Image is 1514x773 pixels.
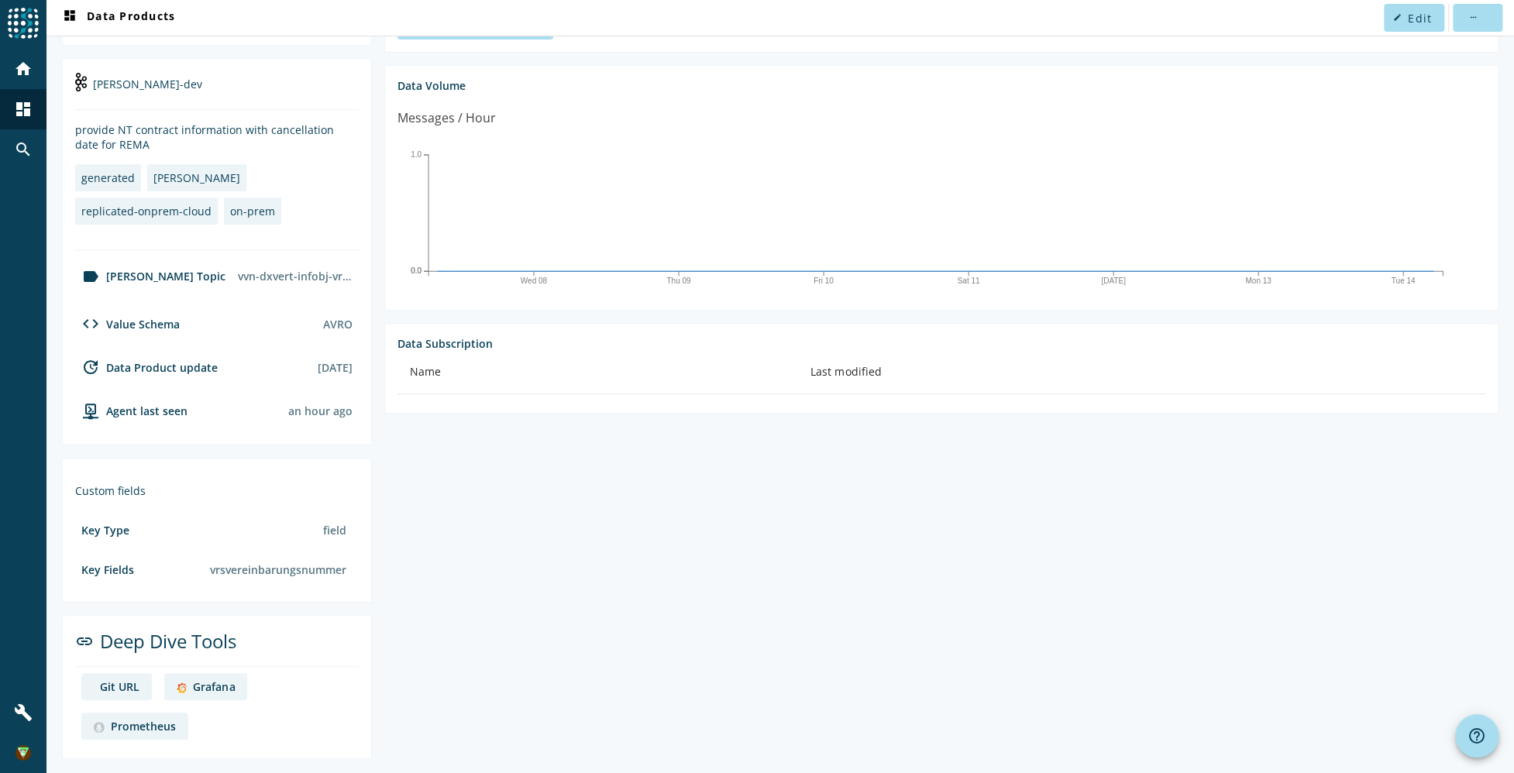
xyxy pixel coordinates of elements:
[1468,13,1477,22] mat-icon: more_horiz
[81,713,188,740] a: deep dive imagePrometheus
[1408,11,1432,26] span: Edit
[75,267,225,286] div: [PERSON_NAME] Topic
[75,401,188,420] div: agent-env-test
[75,71,359,110] div: [PERSON_NAME]-dev
[288,404,353,418] div: Agents typically reports every 15min to 1h
[1384,4,1444,32] button: Edit
[60,9,79,27] mat-icon: dashboard
[75,122,359,152] div: provide NT contract information with cancellation date for REMA
[54,4,181,32] button: Data Products
[75,483,359,498] div: Custom fields
[1391,277,1415,285] text: Tue 14
[204,556,353,583] div: vrsvereinbarungsnummer
[1393,13,1402,22] mat-icon: edit
[75,632,94,651] mat-icon: link
[14,703,33,722] mat-icon: build
[14,140,33,159] mat-icon: search
[1101,277,1126,285] text: [DATE]
[957,277,979,285] text: Sat 11
[81,673,152,700] a: deep dive imageGit URL
[75,628,359,667] div: Deep Dive Tools
[323,317,353,332] div: AVRO
[397,351,798,394] th: Name
[8,8,39,39] img: spoud-logo.svg
[397,12,553,40] button: Show full Description
[397,108,496,128] div: Messages / Hour
[521,277,548,285] text: Wed 08
[111,719,176,733] div: Prometheus
[81,267,100,286] mat-icon: label
[81,358,100,376] mat-icon: update
[318,360,353,375] div: [DATE]
[1245,277,1271,285] text: Mon 13
[1468,727,1486,745] mat-icon: help_outline
[81,562,134,577] div: Key Fields
[81,523,129,538] div: Key Type
[397,336,1485,351] div: Data Subscription
[75,73,87,91] img: kafka-dev
[798,351,1485,394] th: Last modified
[153,170,240,185] div: [PERSON_NAME]
[666,277,691,285] text: Thu 09
[411,150,422,159] text: 1.0
[193,679,235,694] div: Grafana
[164,673,247,700] a: deep dive imageGrafana
[100,679,139,694] div: Git URL
[75,358,218,376] div: Data Product update
[15,745,31,761] img: 11564d625e1ef81f76cd95267eaef640
[75,314,180,333] div: Value Schema
[81,314,100,333] mat-icon: code
[411,266,422,275] text: 0.0
[397,78,1485,93] div: Data Volume
[230,204,275,218] div: on-prem
[60,9,175,27] span: Data Products
[177,682,187,693] img: deep dive image
[14,60,33,78] mat-icon: home
[81,170,135,185] div: generated
[814,277,834,285] text: Fri 10
[94,722,105,733] img: deep dive image
[317,517,353,544] div: field
[14,100,33,119] mat-icon: dashboard
[81,204,212,218] div: replicated-onprem-cloud
[232,263,359,290] div: vvn-dxvert-infobj-vrsvereinbarung-ablaufindividuell-performance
